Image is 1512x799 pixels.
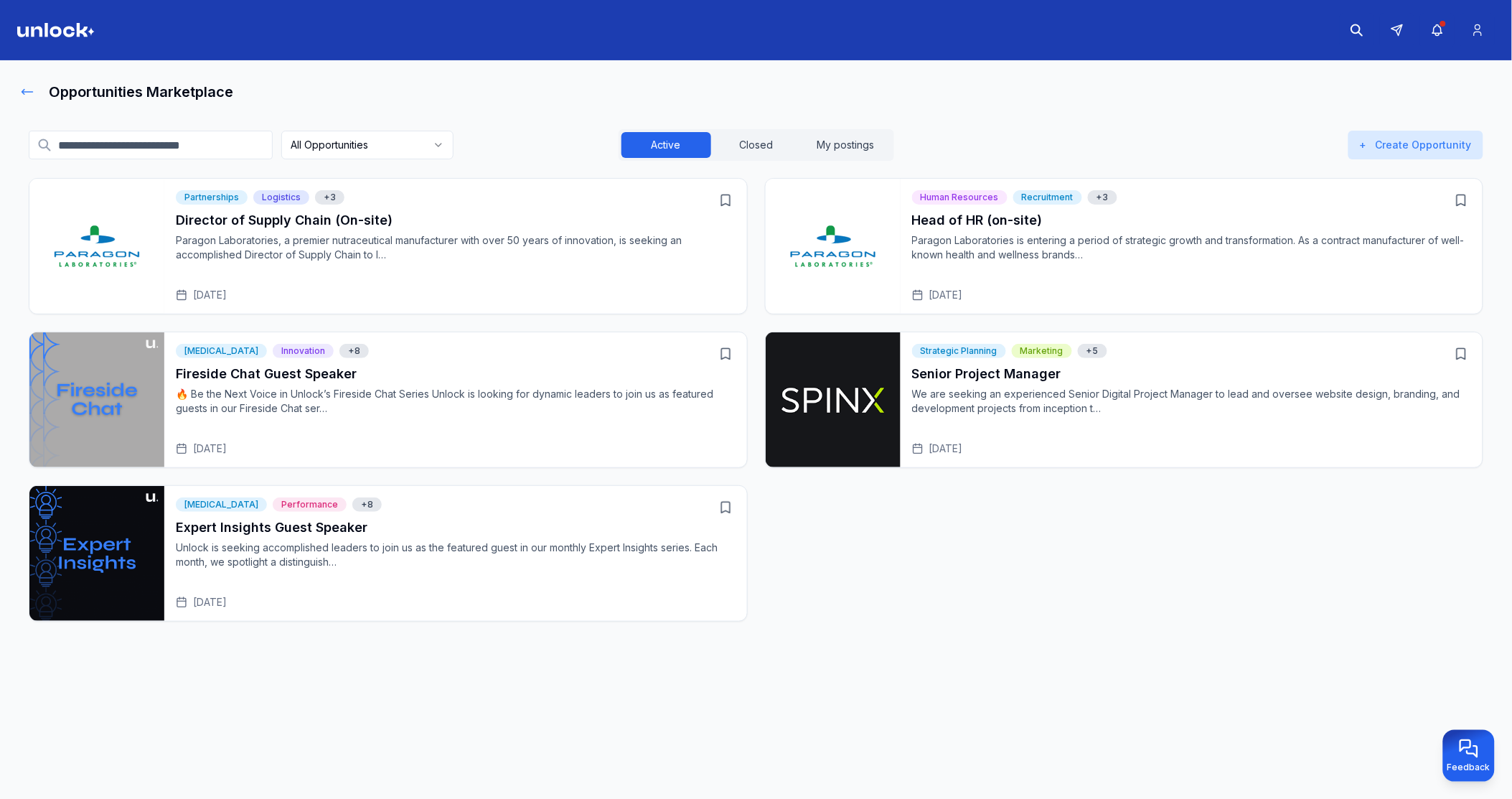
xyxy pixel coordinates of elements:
[352,497,382,512] span: Professional Growth, Core Four Principles, Upskill, Education, Learning, Strategic Insights, Impr...
[176,541,736,569] p: Unlock is seeking accomplished leaders to join us as the featured guest in our monthly Expert Ins...
[929,441,963,456] span: [DATE]
[1078,344,1107,358] div: Show 5 more tags
[176,497,267,512] div: [MEDICAL_DATA]
[621,132,711,158] button: Active
[29,179,164,314] img: Director of Supply Chain (On-site)
[273,344,334,358] div: Innovation
[29,332,164,467] img: Fireside Chat Guest Speaker
[1088,190,1117,205] div: Show 3 more tags
[1348,131,1483,159] button: +Create Opportunity
[711,132,801,158] button: Closed
[29,485,748,622] div: Open Expert Insights Guest Speaker
[176,233,736,262] p: Paragon Laboratories, a premier nutraceutical manufacturer with over 50 years of innovation, is s...
[912,344,1006,358] div: Strategic Planning
[929,288,963,302] span: [DATE]
[49,82,233,102] h1: Opportunities Marketplace
[29,178,748,314] div: Open Director of Supply Chain (On-site)
[912,387,1472,416] p: We are seeking an experienced Senior Digital Project Manager to lead and oversee website design, ...
[912,364,1472,384] h3: Senior Project Manager
[273,497,347,512] div: Performance
[253,190,309,205] div: Logistics
[912,233,1472,262] p: Paragon Laboratories is entering a period of strategic growth and transformation. As a contract m...
[315,190,344,205] div: Show 3 more tags
[315,190,344,205] span: Supply Chain Management, Process Optimization, Open to Opportunities
[765,178,1484,314] div: Open Head of HR (on-site)
[176,344,267,358] div: [MEDICAL_DATA]
[193,288,227,302] span: [DATE]
[339,344,369,358] span: Professional Growth, Fireside Chats, Peer Support, Industry Trends, Resources, Learning, Strategi...
[193,441,227,456] span: [DATE]
[1013,190,1082,205] div: Recruitment
[176,210,736,230] h3: Director of Supply Chain (On-site)
[912,190,1008,205] div: Human Resources
[17,23,95,37] img: Logo
[1360,138,1367,152] span: +
[176,387,736,416] p: 🔥 Be the Next Voice in Unlock’s Fireside Chat Series Unlock is looking for dynamic leaders to joi...
[765,332,1484,468] div: Open Senior Project Manager
[176,364,736,384] h3: Fireside Chat Guest Speaker
[29,486,164,621] img: Expert Insights Guest Speaker
[29,332,748,468] div: Open Fireside Chat Guest Speaker
[176,190,248,205] div: Partnerships
[352,497,382,512] div: Show 8 more tags
[1088,190,1117,205] span: Process Optimization, Open to Opportunities, Opportunity
[176,518,736,538] h3: Expert Insights Guest Speaker
[766,179,901,314] img: Head of HR (on-site)
[1443,730,1495,782] button: Provide feedback
[339,344,369,358] div: Show 8 more tags
[193,595,227,609] span: [DATE]
[801,132,891,158] button: My postings
[1447,762,1490,773] span: Feedback
[1078,344,1107,358] span: Customer Experience (CX), Quality Control, User Experience, Digital Marketing, Open to Opportunities
[912,210,1472,230] h3: Head of HR (on-site)
[766,332,901,467] img: Senior Project Manager
[1012,344,1072,358] div: Marketing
